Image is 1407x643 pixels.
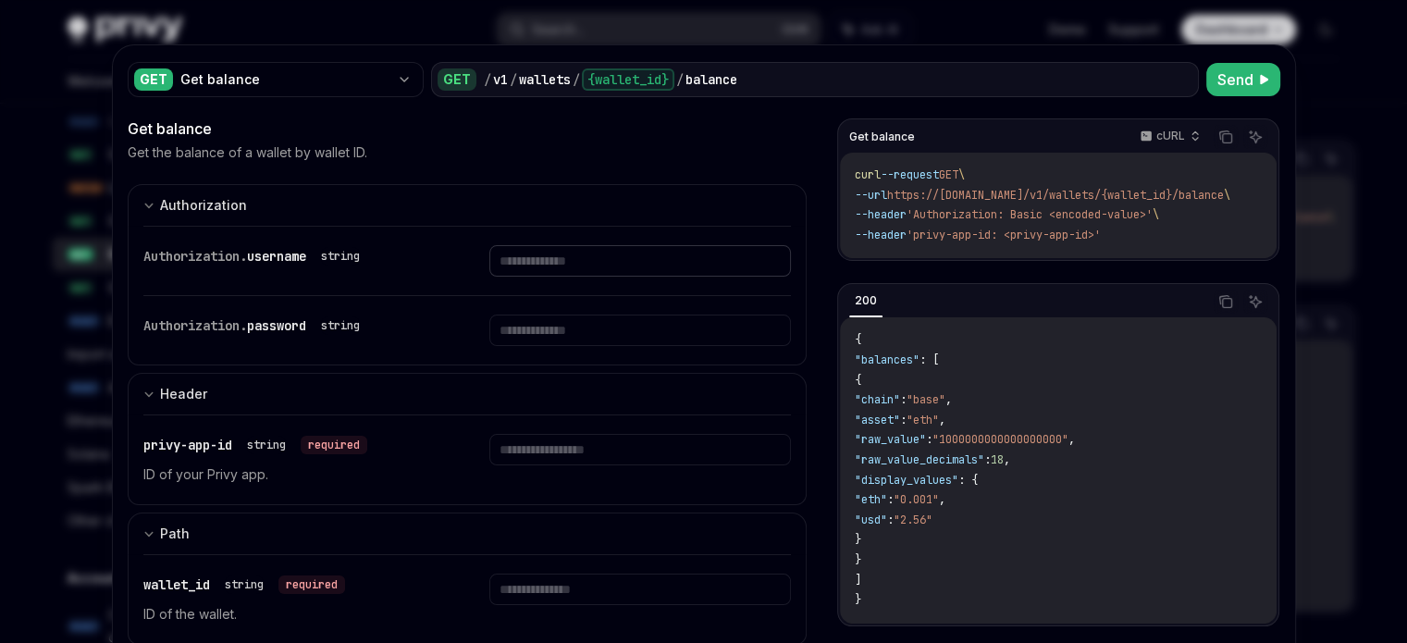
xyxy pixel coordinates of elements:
[143,245,367,267] div: Authorization.username
[510,70,517,89] div: /
[855,373,861,388] span: {
[143,315,367,337] div: Authorization.password
[894,492,939,507] span: "0.001"
[128,117,808,140] div: Get balance
[855,552,861,567] span: }
[1206,63,1280,96] button: Send
[907,207,1153,222] span: 'Authorization: Basic <encoded-value>'
[143,317,247,334] span: Authorization.
[907,413,939,427] span: "eth"
[128,184,808,226] button: expand input section
[894,513,932,527] span: "2.56"
[958,167,965,182] span: \
[1129,121,1208,153] button: cURL
[1004,452,1010,467] span: ,
[855,392,900,407] span: "chain"
[278,575,345,594] div: required
[128,60,424,99] button: GETGet balance
[887,188,1224,203] span: https://[DOMAIN_NAME]/v1/wallets/{wallet_id}/balance
[160,523,190,545] div: Path
[143,576,210,593] span: wallet_id
[143,437,232,453] span: privy-app-id
[484,70,491,89] div: /
[849,130,915,144] span: Get balance
[128,513,808,554] button: expand input section
[855,228,907,242] span: --header
[939,413,945,427] span: ,
[881,167,939,182] span: --request
[932,432,1068,447] span: "1000000000000000000"
[160,194,247,216] div: Authorization
[1156,129,1185,143] p: cURL
[1243,125,1267,149] button: Ask AI
[887,492,894,507] span: :
[855,188,887,203] span: --url
[855,532,861,547] span: }
[1214,125,1238,149] button: Copy the contents from the code block
[907,228,1101,242] span: 'privy-app-id: <privy-app-id>'
[855,452,984,467] span: "raw_value_decimals"
[984,452,991,467] span: :
[1153,207,1159,222] span: \
[438,68,476,91] div: GET
[247,248,306,265] span: username
[143,464,445,486] p: ID of your Privy app.
[855,573,861,587] span: ]
[900,413,907,427] span: :
[849,290,882,312] div: 200
[855,413,900,427] span: "asset"
[919,352,939,367] span: : [
[855,592,861,607] span: }
[160,383,207,405] div: Header
[134,68,173,91] div: GET
[1224,188,1230,203] span: \
[855,167,881,182] span: curl
[247,317,306,334] span: password
[887,513,894,527] span: :
[855,492,887,507] span: "eth"
[855,207,907,222] span: --header
[991,452,1004,467] span: 18
[143,603,445,625] p: ID of the wallet.
[1217,68,1253,91] span: Send
[958,473,978,488] span: : {
[1214,290,1238,314] button: Copy the contents from the code block
[855,473,958,488] span: "display_values"
[855,432,926,447] span: "raw_value"
[855,332,861,347] span: {
[855,352,919,367] span: "balances"
[128,373,808,414] button: expand input section
[143,248,247,265] span: Authorization.
[493,70,508,89] div: v1
[855,513,887,527] span: "usd"
[900,392,907,407] span: :
[143,434,367,456] div: privy-app-id
[128,143,367,162] p: Get the balance of a wallet by wallet ID.
[907,392,945,407] span: "base"
[685,70,737,89] div: balance
[143,574,345,596] div: wallet_id
[939,492,945,507] span: ,
[926,432,932,447] span: :
[519,70,571,89] div: wallets
[573,70,580,89] div: /
[301,436,367,454] div: required
[1243,290,1267,314] button: Ask AI
[582,68,674,91] div: {wallet_id}
[945,392,952,407] span: ,
[180,70,389,89] div: Get balance
[1068,432,1075,447] span: ,
[939,167,958,182] span: GET
[676,70,684,89] div: /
